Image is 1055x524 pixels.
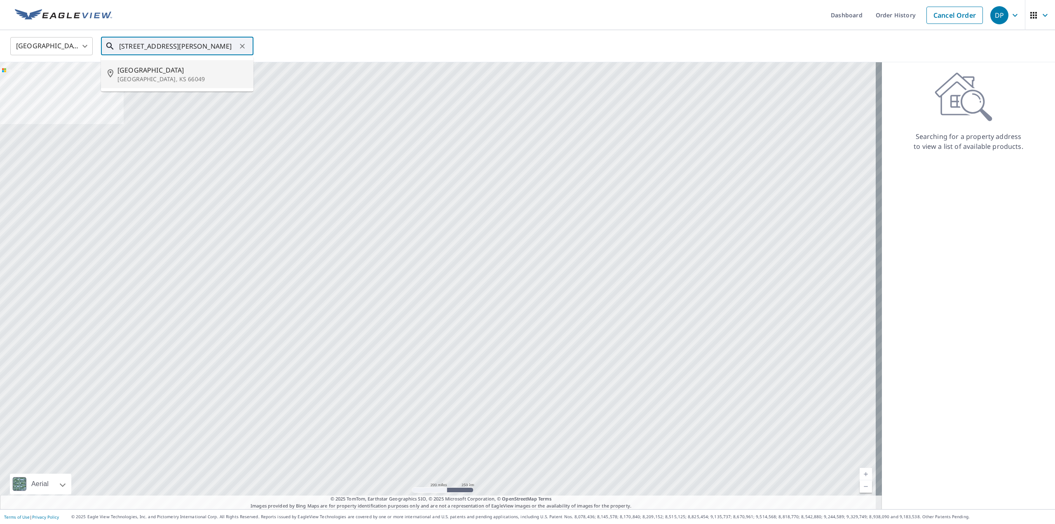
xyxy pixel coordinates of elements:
[10,474,71,494] div: Aerial
[860,468,872,480] a: Current Level 5, Zoom In
[331,496,552,503] span: © 2025 TomTom, Earthstar Geographics SIO, © 2025 Microsoft Corporation, ©
[502,496,537,502] a: OpenStreetMap
[990,6,1008,24] div: DP
[117,65,247,75] span: [GEOGRAPHIC_DATA]
[119,35,237,58] input: Search by address or latitude-longitude
[4,515,59,519] p: |
[4,514,30,520] a: Terms of Use
[237,40,248,52] button: Clear
[538,496,552,502] a: Terms
[32,514,59,520] a: Privacy Policy
[926,7,983,24] a: Cancel Order
[29,474,51,494] div: Aerial
[913,132,1024,151] p: Searching for a property address to view a list of available products.
[71,514,1051,520] p: © 2025 Eagle View Technologies, Inc. and Pictometry International Corp. All Rights Reserved. Repo...
[117,75,247,83] p: [GEOGRAPHIC_DATA], KS 66049
[860,480,872,493] a: Current Level 5, Zoom Out
[15,9,112,21] img: EV Logo
[10,35,93,58] div: [GEOGRAPHIC_DATA]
